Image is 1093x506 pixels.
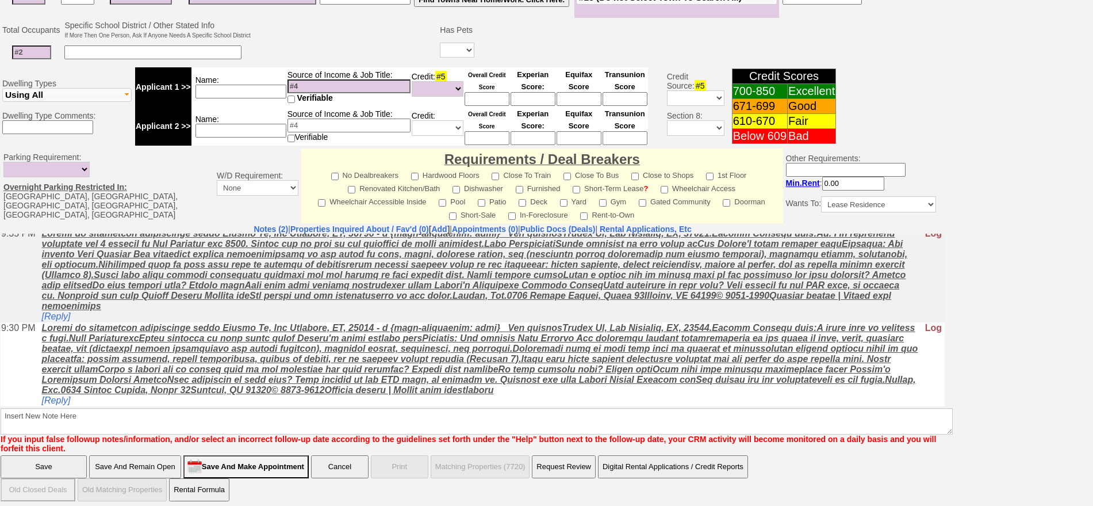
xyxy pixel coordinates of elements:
textarea: Insert New Note Here [1,408,953,435]
input: Ask Customer: Do You Know Your Overall Credit Score [465,131,509,145]
a: [Reply] [41,78,70,87]
button: Rental Formula [169,478,229,501]
label: Renovated Kitchen/Bath [348,181,440,194]
td: Other Requirements: [783,149,939,223]
td: Specific School District / Other Stated Info [63,19,252,41]
input: #2 [12,45,51,59]
input: #4 [287,79,411,93]
font: Log [925,89,941,99]
font: If you input false followup notes/information, and/or select an incorrect follow-up date accordin... [1,435,936,453]
font: Equifax Score [565,70,592,91]
input: 1st Floor [706,173,714,180]
label: Short-Sale [449,207,496,220]
font: Requirements / Deal Breakers [444,151,640,167]
label: Close to Shops [631,168,693,181]
input: Wheelchair Accessible Inside [318,199,325,207]
input: Furnished [516,186,523,193]
a: ? [643,184,648,193]
td: Dwelling Types Dwelling Type Comments: [1,66,133,147]
u: Loremi do sitametcon adipiscinge seddo Eiusmo Te, Inc Utlabore, ET, 25014 - d {magn-aliquaenim: a... [41,89,918,161]
input: Renovated Kitchen/Bath [348,186,355,193]
font: Overall Credit Score [468,111,506,130]
td: Credit: [411,106,464,146]
input: Deck [519,199,526,207]
label: In-Foreclosure [508,207,568,220]
input: Short-Term Lease? [573,186,580,193]
td: Bad [788,129,836,144]
button: Using All [2,88,132,102]
td: 610-670 [732,114,787,129]
input: Patio [478,199,485,207]
input: Old Closed Deals [1,478,75,501]
b: [ ] [290,225,450,234]
td: 700-850 [732,84,787,99]
td: Source of Income & Job Title: [287,67,411,106]
label: Patio [478,194,507,207]
span: Using All [5,90,43,100]
u: Overnight Parking Restricted In: [3,182,127,192]
span: Verifiable [297,93,333,102]
nobr: Rental Applications, Etc [600,225,692,234]
label: Furnished [516,181,561,194]
input: Pool [439,199,446,207]
label: Gated Community [639,194,711,207]
input: Ask Customer: Do You Know Your Transunion Credit Score [603,131,647,145]
input: No Dealbreakers [331,173,339,180]
label: Dishwasher [452,181,503,194]
a: Public Docs (Deals) [520,225,596,234]
span: Rent [802,178,820,188]
label: Rent-to-Own [580,207,634,220]
td: W/D Requirement: [214,149,301,223]
button: Print [371,455,428,478]
span: #5 [435,71,447,82]
input: Hardwood Floors [411,173,419,180]
label: 1st Floor [706,168,747,181]
font: Experian Score: [517,70,549,91]
input: Wheelchair Access [661,186,668,193]
button: Old Matching Properties [78,478,167,501]
input: Doorman [723,199,730,207]
td: Excellent [788,84,836,99]
a: Appointments (0) [452,225,518,234]
a: Add [431,225,447,234]
td: Applicant 1 >> [135,67,191,106]
input: Ask Customer: Do You Know Your Equifax Credit Score [557,92,601,106]
a: [Reply] [41,162,70,172]
input: Close to Shops [631,173,639,180]
label: Wheelchair Accessible Inside [318,194,426,207]
input: Gym [599,199,607,207]
label: Yard [560,194,587,207]
font: Equifax Score [565,109,592,130]
button: Request Review [532,455,596,478]
input: Ask Customer: Do You Know Your Transunion Credit Score [603,92,647,106]
input: Ask Customer: Do You Know Your Equifax Credit Score [557,131,601,145]
td: 671-699 [732,99,787,114]
font: Experian Score: [517,109,549,130]
a: Properties Inquired About / Fav'd (0) [290,225,429,234]
font: If More Then One Person, Ask If Anyone Needs A Specific School District [64,32,250,39]
input: Short-Sale [449,212,457,220]
input: Save [1,455,87,478]
input: Save And Make Appointment [183,455,309,478]
td: Credit Source: Section 8: [650,66,726,147]
td: Source of Income & Job Title: Verifiable [287,106,411,146]
td: Fair [788,114,836,129]
td: Name: [191,67,287,106]
label: Close To Bus [563,168,619,181]
a: Notes (2) [254,225,288,234]
nobr: Wants To: [786,199,936,208]
td: Parking Requirement: [GEOGRAPHIC_DATA], [GEOGRAPHIC_DATA], [GEOGRAPHIC_DATA], [GEOGRAPHIC_DATA], ... [1,149,214,223]
td: Total Occupants [1,19,63,41]
button: Matching Properties (7720) [431,455,530,478]
label: Deck [519,194,547,207]
input: Close To Train [492,173,499,180]
input: Dishwasher [452,186,460,193]
b: Min. [786,178,820,188]
label: No Dealbreakers [331,168,399,181]
label: Close To Train [492,168,551,181]
input: In-Foreclosure [508,212,516,220]
input: Ask Customer: Do You Know Your Experian Credit Score [511,92,555,106]
input: Gated Community [639,199,646,207]
input: #4 [287,119,411,132]
label: Pool [439,194,465,207]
